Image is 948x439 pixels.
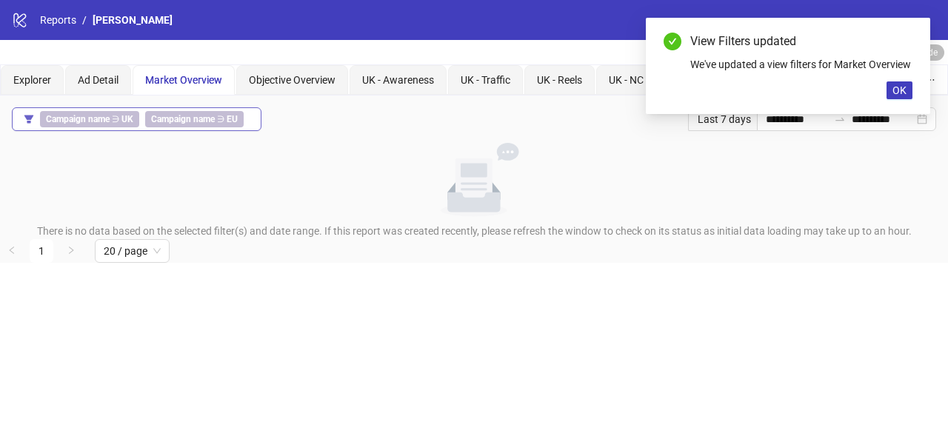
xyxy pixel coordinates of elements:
[13,74,51,86] span: Explorer
[145,111,244,127] span: ∋
[913,65,947,95] button: ellipsis
[690,33,912,50] div: View Filters updated
[249,74,336,86] span: Objective Overview
[93,14,173,26] span: [PERSON_NAME]
[12,107,261,131] button: Campaign name ∋ UKCampaign name ∋ EU
[30,239,53,263] li: 1
[46,114,110,124] b: Campaign name
[151,114,215,124] b: Campaign name
[896,33,912,49] a: Close
[7,246,16,255] span: left
[40,111,139,127] span: ∋
[925,75,935,85] span: ellipsis
[537,74,582,86] span: UK - Reels
[59,239,83,263] button: right
[892,84,907,96] span: OK
[37,12,79,28] a: Reports
[664,33,681,50] span: check-circle
[78,74,118,86] span: Ad Detail
[24,114,34,124] span: filter
[59,239,83,263] li: Next Page
[145,74,222,86] span: Market Overview
[104,240,161,262] span: 20 / page
[609,74,697,86] span: UK - NC Acquisition
[121,114,133,124] b: UK
[227,114,238,124] b: EU
[362,74,434,86] span: UK - Awareness
[6,223,942,239] div: There is no data based on the selected filter(s) and date range. If this report was created recen...
[887,81,912,99] button: OK
[82,12,87,28] li: /
[461,74,510,86] span: UK - Traffic
[30,240,53,262] a: 1
[67,246,76,255] span: right
[95,239,170,263] div: Page Size
[690,56,912,73] div: We've updated a view filters for Market Overview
